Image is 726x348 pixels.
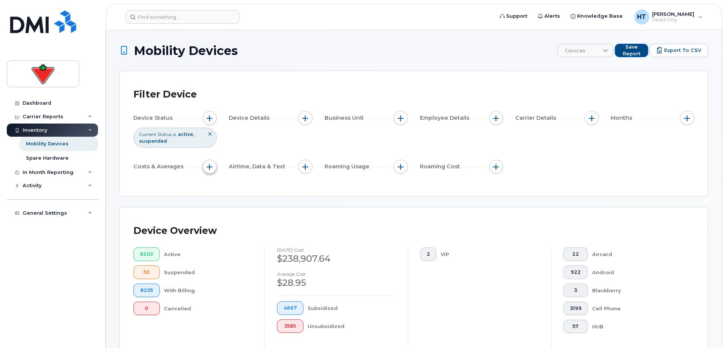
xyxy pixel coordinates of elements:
span: Employee Details [420,114,472,122]
button: 50 [133,266,160,279]
div: VIP [441,247,539,261]
button: 3 [564,284,588,297]
span: 50 [140,269,153,275]
div: Active [164,247,253,261]
span: 2 [427,251,430,257]
div: With Billing [164,284,253,297]
div: Cancelled [164,302,253,315]
span: 4667 [283,305,297,311]
span: Mobility Devices [134,44,238,57]
span: suspended [139,138,167,144]
div: $238,907.64 [277,252,396,265]
span: Devices [558,44,604,58]
div: Filter Device [133,85,197,104]
button: 4667 [277,301,303,315]
span: active [178,131,194,137]
button: Save Report [615,44,648,57]
span: Export to CSV [664,47,701,54]
span: Airtime, Data & Text [229,163,288,171]
div: Cell Phone [593,302,683,315]
button: 0 [133,302,160,315]
h4: Average cost [277,272,396,276]
button: 8202 [133,247,160,261]
button: 3585 [277,319,303,333]
span: Roaming Usage [325,163,372,171]
button: 3199 [564,302,588,315]
span: 22 [570,251,582,257]
span: 8205 [140,287,153,293]
button: 2 [420,247,437,261]
span: 922 [570,269,582,275]
div: Suspended [164,266,253,279]
span: Save Report [622,44,641,58]
span: Months [611,114,635,122]
button: 8205 [133,284,160,297]
button: 22 [564,247,588,261]
div: Aircard [593,247,683,261]
span: 3585 [283,323,297,329]
div: Android [593,266,683,279]
span: 3199 [570,305,582,311]
div: Unsubsidized [308,319,396,333]
button: 922 [564,266,588,279]
span: Carrier Details [515,114,558,122]
span: Costs & Averages [133,163,186,171]
span: 57 [570,324,582,330]
div: Subsidized [308,301,396,315]
span: Current Status [139,131,172,137]
span: 8202 [140,251,153,257]
div: Device Overview [133,221,217,241]
h4: [DATE] cost [277,247,396,252]
span: 0 [140,305,153,311]
span: Device Status [133,114,175,122]
span: Business Unit [325,114,366,122]
div: $28.95 [277,276,396,289]
span: is [173,131,176,137]
div: HUB [593,320,683,333]
span: 3 [570,287,582,293]
span: Roaming Cost [420,163,462,171]
span: Device Details [229,114,272,122]
button: 57 [564,320,588,333]
button: Export to CSV [650,44,708,57]
div: Blackberry [593,284,683,297]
